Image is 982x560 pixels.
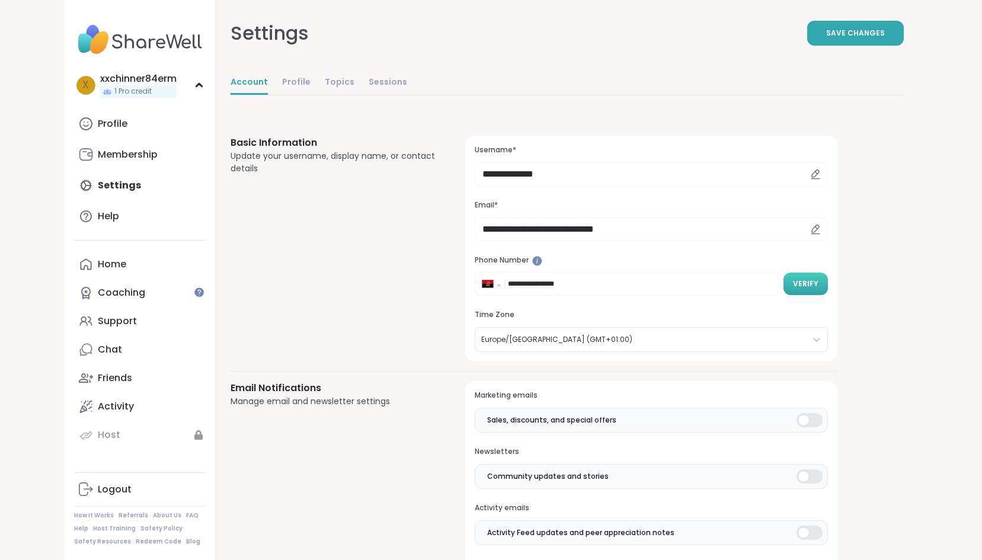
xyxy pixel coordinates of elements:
a: Home [74,250,206,279]
a: Coaching [74,279,206,307]
a: About Us [153,511,181,520]
div: Host [98,428,120,441]
a: Sessions [369,71,407,95]
div: Support [98,315,137,328]
a: FAQ [186,511,199,520]
button: Save Changes [807,21,904,46]
a: Profile [74,110,206,138]
a: Profile [282,71,311,95]
div: Activity [98,400,134,413]
iframe: Spotlight [532,256,542,266]
div: Membership [98,148,158,161]
a: Referrals [119,511,148,520]
a: Friends [74,364,206,392]
h3: Time Zone [475,310,827,320]
a: Blog [186,537,200,546]
h3: Phone Number [475,255,827,265]
h3: Basic Information [231,136,437,150]
span: Sales, discounts, and special offers [487,415,616,425]
a: Help [74,524,88,533]
div: Update your username, display name, or contact details [231,150,437,175]
h3: Newsletters [475,447,827,457]
h3: Marketing emails [475,391,827,401]
span: Verify [793,279,818,289]
a: Chat [74,335,206,364]
a: Account [231,71,268,95]
a: Logout [74,475,206,504]
div: Chat [98,343,122,356]
a: Support [74,307,206,335]
button: Verify [783,273,828,295]
div: Manage email and newsletter settings [231,395,437,408]
a: Topics [325,71,354,95]
span: 1 Pro credit [114,87,152,97]
a: Safety Policy [140,524,183,533]
h3: Email* [475,200,827,210]
a: Redeem Code [136,537,181,546]
h3: Activity emails [475,503,827,513]
div: Help [98,210,119,223]
a: Host [74,421,206,449]
img: ShareWell Nav Logo [74,19,206,60]
iframe: Spotlight [194,287,204,297]
a: Membership [74,140,206,169]
span: Save Changes [826,28,885,39]
div: xxchinner84erm [100,72,177,85]
span: Activity Feed updates and peer appreciation notes [487,527,674,538]
a: Help [74,202,206,231]
div: Profile [98,117,127,130]
span: x [82,78,89,93]
div: Coaching [98,286,145,299]
a: Activity [74,392,206,421]
div: Home [98,258,126,271]
div: Logout [98,483,132,496]
h3: Email Notifications [231,381,437,395]
a: Host Training [93,524,136,533]
div: Friends [98,372,132,385]
span: Community updates and stories [487,471,609,482]
div: Settings [231,19,309,47]
h3: Username* [475,145,827,155]
a: How It Works [74,511,114,520]
a: Safety Resources [74,537,131,546]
